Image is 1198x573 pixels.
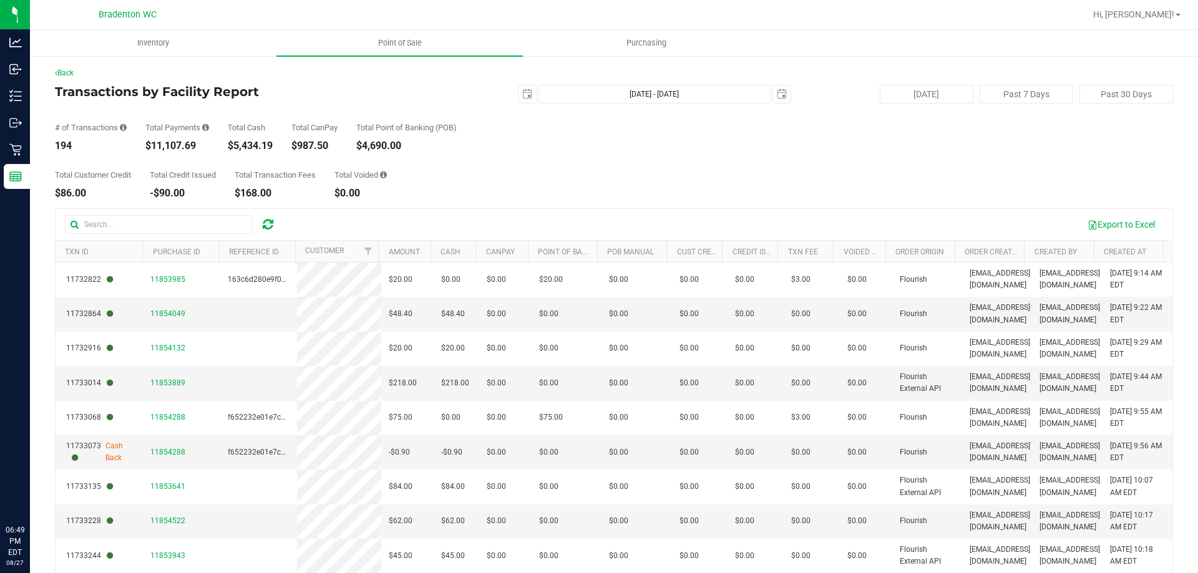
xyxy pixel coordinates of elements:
a: POB Manual [607,248,654,256]
span: [EMAIL_ADDRESS][DOMAIN_NAME] [970,544,1030,567]
span: [DATE] 10:18 AM EDT [1110,544,1165,567]
span: 163c6d280e9f01d6d7d15f7d36850510 [228,275,363,284]
span: [EMAIL_ADDRESS][DOMAIN_NAME] [1040,474,1100,498]
span: $0.00 [441,274,460,286]
span: $0.00 [735,342,754,354]
span: $0.00 [609,308,628,320]
a: Amount [389,248,420,256]
span: $0.00 [735,377,754,389]
span: $84.00 [389,481,412,493]
span: Flourish [900,412,927,423]
div: $5,434.19 [228,141,273,151]
span: $0.00 [791,481,811,493]
span: $45.00 [389,550,412,562]
span: 11854049 [150,309,185,318]
span: [EMAIL_ADDRESS][DOMAIN_NAME] [970,337,1030,360]
span: $0.00 [539,481,558,493]
span: $0.00 [679,342,699,354]
span: 11732864 [66,308,113,320]
span: [EMAIL_ADDRESS][DOMAIN_NAME] [1040,302,1100,325]
span: $20.00 [539,274,563,286]
a: Order Origin [895,248,944,256]
span: $0.00 [847,377,867,389]
span: 11853985 [150,275,185,284]
span: $0.00 [847,446,867,458]
a: Point of Banking (POB) [538,248,626,256]
span: [EMAIL_ADDRESS][DOMAIN_NAME] [1040,371,1100,395]
span: [EMAIL_ADDRESS][DOMAIN_NAME] [1040,544,1100,567]
span: Point of Sale [361,37,439,49]
a: Purchase ID [153,248,200,256]
span: $0.00 [487,550,506,562]
a: Order Created By [965,248,1032,256]
span: Purchasing [610,37,683,49]
span: [EMAIL_ADDRESS][DOMAIN_NAME] [970,474,1030,498]
span: $0.00 [487,412,506,423]
span: $0.00 [679,308,699,320]
span: $0.00 [847,550,867,562]
span: $0.00 [791,377,811,389]
a: Customer [305,246,344,255]
span: $0.00 [609,274,628,286]
span: Flourish External API [900,474,955,498]
i: Sum of all voided payment transaction amounts, excluding tips and transaction fees. [380,171,387,179]
span: 11732916 [66,342,113,354]
span: $0.00 [847,481,867,493]
span: [DATE] 9:22 AM EDT [1110,302,1165,325]
span: $0.00 [679,446,699,458]
div: $4,690.00 [356,141,457,151]
span: $75.00 [539,412,563,423]
span: $20.00 [389,342,412,354]
span: Flourish [900,308,927,320]
div: Total Point of Banking (POB) [356,123,457,132]
a: CanPay [486,248,515,256]
button: [DATE] [880,85,973,104]
a: Purchasing [523,30,769,56]
span: [DATE] 9:44 AM EDT [1110,371,1165,395]
span: $0.00 [487,446,506,458]
span: $0.00 [539,342,558,354]
div: Total Credit Issued [150,171,216,179]
a: Cust Credit [677,248,723,256]
span: $0.00 [609,481,628,493]
span: $0.00 [679,412,699,423]
span: [EMAIL_ADDRESS][DOMAIN_NAME] [970,440,1030,464]
span: [EMAIL_ADDRESS][DOMAIN_NAME] [1040,509,1100,533]
i: Sum of all successful, non-voided payment transaction amounts, excluding tips and transaction fees. [202,123,209,132]
span: $0.00 [539,446,558,458]
button: Past 7 Days [980,85,1073,104]
span: Inventory [120,37,186,49]
span: $0.00 [735,412,754,423]
span: $0.00 [539,550,558,562]
span: $0.00 [539,377,558,389]
span: f652232e01e7c2b06dbc59c994e1c985 [228,413,361,421]
span: -$0.90 [389,446,410,458]
span: $0.00 [735,446,754,458]
p: 06:49 PM EDT [6,524,24,558]
span: 11853889 [150,378,185,387]
span: 11733135 [66,481,113,493]
inline-svg: Retail [9,143,22,156]
span: [DATE] 9:55 AM EDT [1110,406,1165,430]
inline-svg: Inventory [9,90,22,102]
span: [EMAIL_ADDRESS][DOMAIN_NAME] [970,371,1030,395]
span: $218.00 [389,377,417,389]
span: Flourish [900,446,927,458]
span: $0.00 [679,550,699,562]
span: 11853943 [150,551,185,560]
span: $48.40 [389,308,412,320]
span: $75.00 [389,412,412,423]
span: $0.00 [847,342,867,354]
span: $0.00 [487,342,506,354]
span: Cash Back [105,440,135,464]
div: $987.50 [291,141,338,151]
span: Flourish External API [900,544,955,567]
span: $0.00 [487,481,506,493]
span: 11853641 [150,482,185,491]
div: $86.00 [55,188,131,198]
span: $0.00 [487,515,506,527]
span: [EMAIL_ADDRESS][DOMAIN_NAME] [1040,337,1100,360]
a: Point of Sale [276,30,523,56]
span: 11733244 [66,550,113,562]
i: Count of all successful payment transactions, possibly including voids, refunds, and cash-back fr... [120,123,127,132]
